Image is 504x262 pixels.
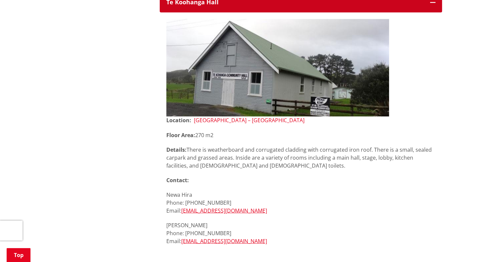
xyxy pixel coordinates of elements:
[166,221,435,245] p: [PERSON_NAME] Phone: [PHONE_NUMBER] Email:
[166,117,191,124] strong: Location:
[474,234,497,258] iframe: Messenger Launcher
[166,19,389,116] img: Te-Kohanga-Hall-2
[166,146,187,153] strong: Details:
[166,176,189,183] strong: Contact:
[7,248,30,262] a: Top
[194,117,305,124] a: [GEOGRAPHIC_DATA] – [GEOGRAPHIC_DATA]
[181,207,267,214] a: [EMAIL_ADDRESS][DOMAIN_NAME]
[166,190,435,214] p: Newa Hira Phone: [PHONE_NUMBER] Email:
[166,145,435,169] p: There is weatherboard and corrugated cladding with corrugated iron roof. There is a small, sealed...
[166,131,435,139] p: 270 m2
[166,131,195,138] strong: Floor Area:
[181,237,267,244] a: [EMAIL_ADDRESS][DOMAIN_NAME]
